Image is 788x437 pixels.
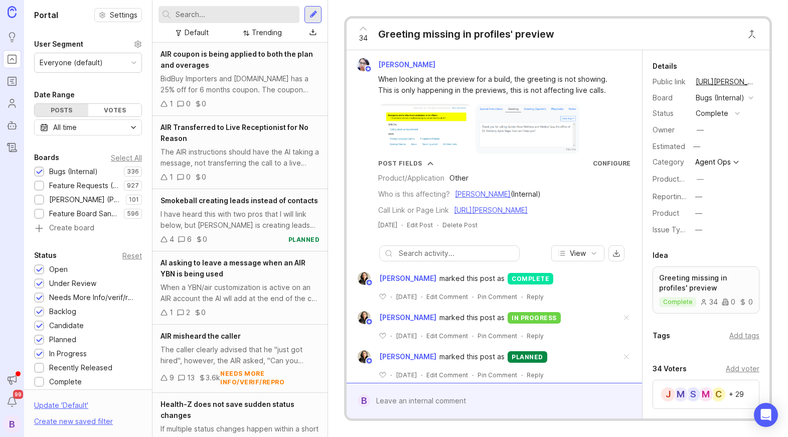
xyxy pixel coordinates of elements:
[449,173,468,184] div: Other
[161,50,313,69] span: AIR coupon is being applied to both the plan and overages
[152,43,328,116] a: AIR coupon is being applied to both the plan and overagesBidBuy Importers and [DOMAIN_NAME] has a...
[426,371,468,379] div: Edit Comment
[161,282,320,304] div: When a YBN/air customization is active on an AIR account the AI wll add at the end of the call if...
[365,65,372,73] img: member badge
[161,400,294,419] span: Health-Z does not save sudden status changes
[34,89,75,101] div: Date Range
[696,108,728,119] div: complete
[8,6,17,18] img: Canny Home
[476,104,579,154] img: https://canny.io/images/ffdcf889462e0140eb9687cd10181a58.png
[378,74,622,96] div: When looking at the preview for a build, the greeting is not showing. This is only happening in t...
[49,292,137,303] div: Needs More Info/verif/repro
[34,416,113,427] div: Create new saved filter
[3,393,21,411] button: Notifications
[426,293,468,301] div: Edit Comment
[127,210,139,218] p: 596
[695,191,702,202] div: —
[695,208,702,219] div: —
[202,98,206,109] div: 0
[455,190,511,198] a: [PERSON_NAME]
[390,293,392,301] div: ·
[653,192,706,201] label: Reporting Team
[439,351,505,362] span: marked this post as
[378,159,433,168] button: Post Fields
[220,369,320,386] div: needs more info/verif/repro
[472,293,474,301] div: ·
[35,104,88,116] div: Posts
[696,92,744,103] div: Bugs (Internal)
[111,155,142,161] div: Select All
[3,94,21,112] a: Users
[203,234,207,245] div: 0
[439,273,505,284] span: marked this post as
[161,196,318,205] span: Smokeball creating leads instead of contacts
[442,221,478,229] div: Delete Post
[697,124,704,135] div: —
[690,140,703,153] div: —
[3,50,21,68] a: Portal
[455,189,541,200] div: (Internal)
[161,73,320,95] div: BidBuy Importers and [DOMAIN_NAME] has a 25% off for 6 months coupon. The coupon should only appl...
[34,224,142,233] a: Create board
[722,299,735,306] div: 0
[653,143,685,150] div: Estimated
[378,104,471,154] img: https://canny.io/images/28701c460d0f51d12bbb7084759235c7.png
[401,221,403,229] div: ·
[653,363,687,375] div: 34 Voters
[206,372,220,383] div: 3.6k
[653,108,688,119] div: Status
[351,58,443,71] a: Pamela Cervantes[PERSON_NAME]
[508,273,553,284] div: complete
[396,332,417,340] time: [DATE]
[527,293,544,301] div: Reply
[653,225,689,234] label: Issue Type
[472,332,474,340] div: ·
[379,351,436,362] span: [PERSON_NAME]
[94,8,142,22] a: Settings
[700,299,718,306] div: 34
[378,221,397,229] a: [DATE]
[378,205,449,216] div: Call Link or Page Link
[693,75,759,88] a: [URL][PERSON_NAME]
[366,318,373,326] img: member badge
[653,76,688,87] div: Public link
[697,174,704,185] div: —
[521,293,523,301] div: ·
[110,10,137,20] span: Settings
[3,138,21,157] a: Changelog
[352,350,439,363] a: Ysabelle Eugenio[PERSON_NAME]
[176,9,295,20] input: Search...
[378,60,435,69] span: [PERSON_NAME]
[359,33,368,44] span: 34
[187,372,195,383] div: 13
[551,245,604,261] button: View
[366,357,373,365] img: member badge
[472,371,474,379] div: ·
[352,311,439,324] a: Ysabelle Eugenio[PERSON_NAME]
[437,221,438,229] div: ·
[454,206,528,214] a: [URL][PERSON_NAME]
[390,371,392,379] div: ·
[653,175,706,183] label: ProductboardID
[527,371,544,379] div: Reply
[660,386,676,402] div: J
[127,168,139,176] p: 336
[698,386,714,402] div: M
[653,209,679,217] label: Product
[49,348,87,359] div: In Progress
[478,371,517,379] div: Pin Comment
[161,209,320,231] div: I have heard this with two pros that I will link below, but [PERSON_NAME] is creating leads and n...
[49,376,82,387] div: Complete
[288,235,320,244] div: planned
[754,403,778,427] div: Open Intercom Messenger
[34,249,57,261] div: Status
[608,245,624,261] button: export comments
[439,312,505,323] span: marked this post as
[53,122,77,133] div: All time
[129,196,139,204] p: 101
[161,344,320,366] div: The caller clearly advised that he "just got hired", however, the AIR asked, "Can you please clar...
[726,363,759,374] div: Add voter
[379,312,436,323] span: [PERSON_NAME]
[161,123,308,142] span: AIR Transferred to Live Receptionist for No Reason
[49,208,119,219] div: Feature Board Sandbox [DATE]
